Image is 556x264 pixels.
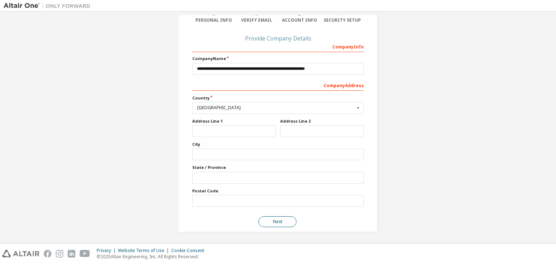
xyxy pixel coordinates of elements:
p: © 2025 Altair Engineering, Inc. All Rights Reserved. [97,254,208,260]
div: Security Setup [321,17,364,23]
label: City [192,141,364,147]
img: linkedin.svg [68,250,75,257]
div: [GEOGRAPHIC_DATA] [197,106,355,110]
button: Next [258,216,296,227]
div: Privacy [97,248,118,254]
label: Address Line 2 [280,118,364,124]
label: Country [192,95,364,101]
img: youtube.svg [80,250,90,257]
img: facebook.svg [44,250,51,257]
div: Personal Info [192,17,235,23]
img: altair_logo.svg [2,250,39,257]
img: Altair One [4,2,94,9]
div: Verify Email [235,17,278,23]
label: Address Line 1 [192,118,276,124]
img: instagram.svg [56,250,63,257]
div: Account Info [278,17,321,23]
label: Company Name [192,56,364,61]
div: Company Address [192,79,364,91]
div: Provide Company Details [192,36,364,41]
div: Website Terms of Use [118,248,171,254]
label: State / Province [192,165,364,170]
div: Company Info [192,41,364,52]
div: Cookie Consent [171,248,208,254]
label: Postal Code [192,188,364,194]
